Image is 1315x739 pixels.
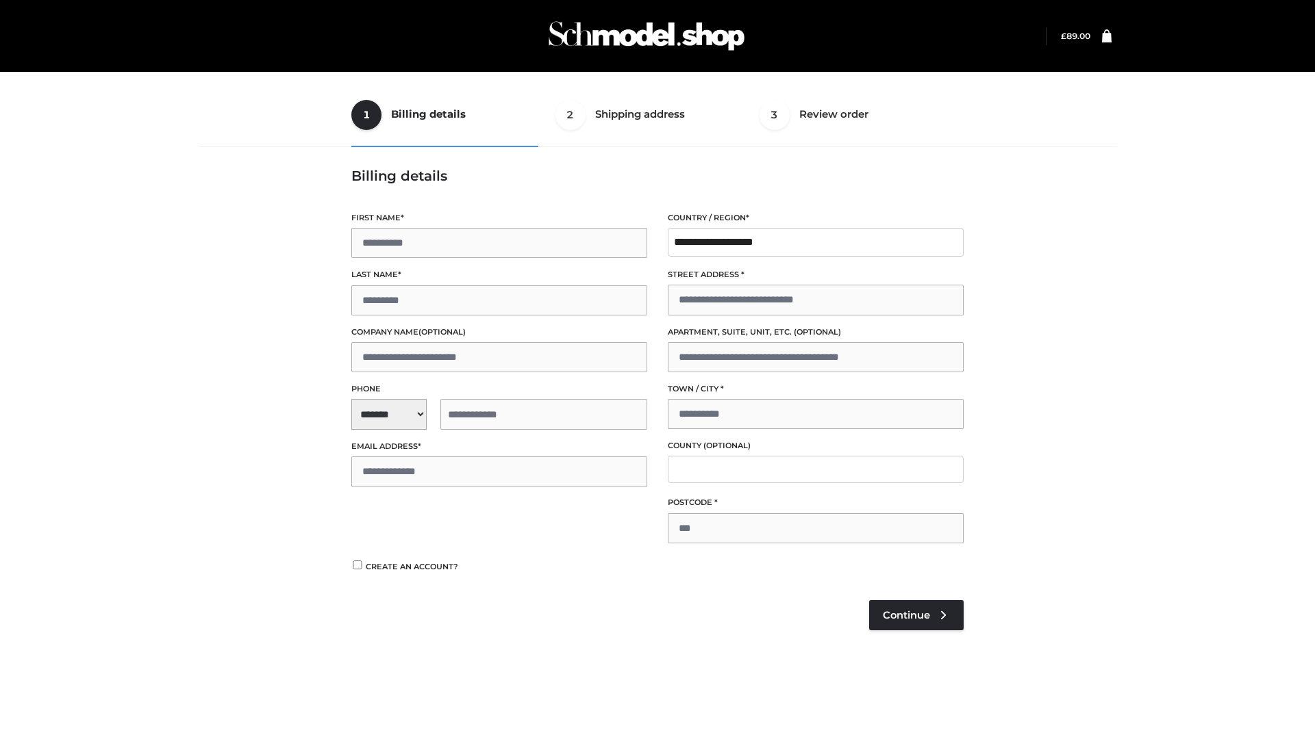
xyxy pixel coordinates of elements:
[668,496,964,509] label: Postcode
[794,327,841,337] span: (optional)
[418,327,466,337] span: (optional)
[668,439,964,452] label: County
[1061,31,1090,41] bdi: 89.00
[883,609,930,621] span: Continue
[1061,31,1066,41] span: £
[1061,31,1090,41] a: £89.00
[351,211,647,224] label: First name
[668,326,964,339] label: Apartment, suite, unit, etc.
[703,441,751,450] span: (optional)
[351,268,647,281] label: Last name
[869,600,964,630] a: Continue
[351,560,364,569] input: Create an account?
[351,440,647,453] label: Email address
[668,383,964,396] label: Town / City
[544,9,749,63] img: Schmodel Admin 964
[668,268,964,281] label: Street address
[351,326,647,339] label: Company name
[668,211,964,224] label: Country / Region
[351,383,647,396] label: Phone
[366,562,458,571] span: Create an account?
[351,168,964,184] h3: Billing details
